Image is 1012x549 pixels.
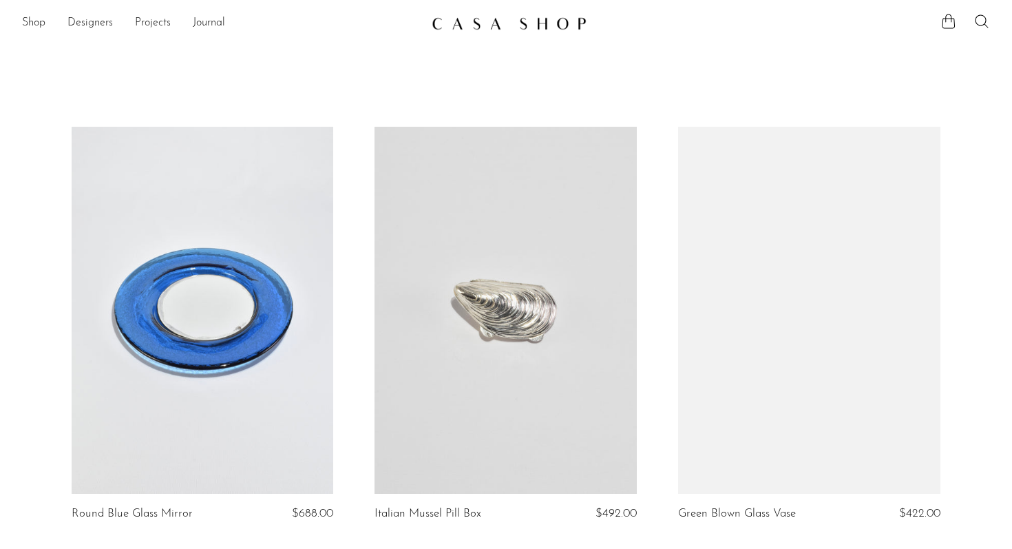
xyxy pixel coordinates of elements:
a: Shop [22,14,45,32]
a: Green Blown Glass Vase [678,508,796,520]
a: Italian Mussel Pill Box [375,508,481,520]
a: Projects [135,14,171,32]
span: $688.00 [292,508,333,519]
span: $492.00 [595,508,637,519]
a: Designers [67,14,113,32]
span: $422.00 [899,508,940,519]
a: Round Blue Glass Mirror [72,508,193,520]
ul: NEW HEADER MENU [22,12,421,35]
a: Journal [193,14,225,32]
nav: Desktop navigation [22,12,421,35]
